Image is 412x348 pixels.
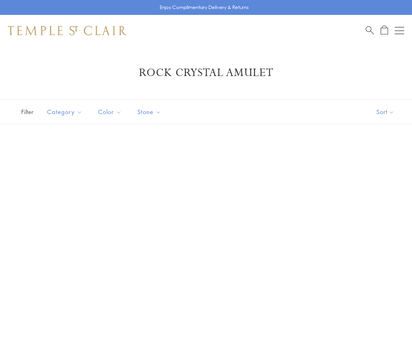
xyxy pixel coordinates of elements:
[359,100,412,124] button: Show sort by
[366,25,374,35] a: Search
[133,107,167,117] span: Stone
[160,4,249,11] p: Enjoy Complimentary Delivery & Returns
[8,26,126,35] img: Temple St. Clair
[94,107,128,117] span: Color
[41,103,88,121] button: Category
[20,66,392,80] h1: Rock Crystal Amulet
[43,107,88,117] span: Category
[381,25,388,35] a: Open Shopping Bag
[92,103,128,121] button: Color
[395,26,404,35] button: Open navigation
[131,103,167,121] button: Stone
